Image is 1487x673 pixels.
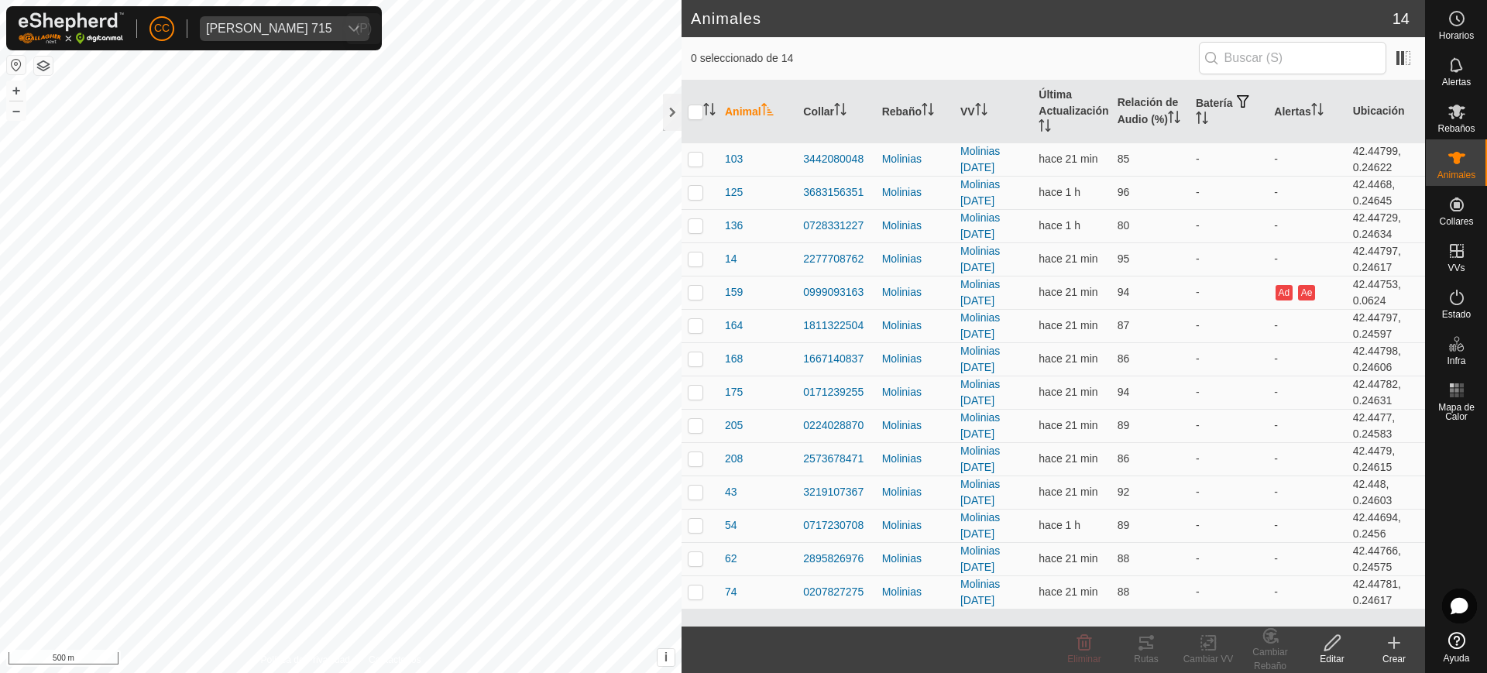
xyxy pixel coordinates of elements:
[1039,486,1097,498] span: 18 ago 2025, 9:06
[882,451,948,467] div: Molinias
[1190,209,1268,242] td: -
[1444,654,1470,663] span: Ayuda
[1039,352,1097,365] span: 18 ago 2025, 9:06
[1347,342,1425,376] td: 42.44798, 0.24606
[882,484,948,500] div: Molinias
[1039,585,1097,598] span: 18 ago 2025, 9:06
[960,211,1000,240] a: Molinias [DATE]
[725,151,743,167] span: 103
[1118,452,1130,465] span: 86
[1190,309,1268,342] td: -
[960,345,1000,373] a: Molinias [DATE]
[1268,142,1346,176] td: -
[960,411,1000,440] a: Molinias [DATE]
[1347,542,1425,575] td: 42.44766, 0.24575
[922,105,934,118] p-sorticon: Activar para ordenar
[1039,552,1097,565] span: 18 ago 2025, 9:06
[1268,575,1346,609] td: -
[1118,419,1130,431] span: 89
[803,584,869,600] div: 0207827275
[1439,217,1473,226] span: Collares
[803,351,869,367] div: 1667140837
[1190,176,1268,209] td: -
[1190,342,1268,376] td: -
[1268,542,1346,575] td: -
[882,251,948,267] div: Molinias
[206,22,332,35] div: [PERSON_NAME] 715
[658,649,675,666] button: i
[1439,31,1474,40] span: Horarios
[725,417,743,434] span: 205
[1347,81,1425,143] th: Ubicación
[803,384,869,400] div: 0171239255
[1268,442,1346,476] td: -
[882,551,948,567] div: Molinias
[665,651,668,664] span: i
[725,451,743,467] span: 208
[1442,77,1471,87] span: Alertas
[1039,452,1097,465] span: 18 ago 2025, 9:06
[803,484,869,500] div: 3219107367
[1426,626,1487,669] a: Ayuda
[803,218,869,234] div: 0728331227
[725,284,743,300] span: 159
[882,384,948,400] div: Molinias
[960,278,1000,307] a: Molinias [DATE]
[1347,176,1425,209] td: 42.4468, 0.24645
[803,151,869,167] div: 3442080048
[960,578,1000,606] a: Molinias [DATE]
[1196,114,1208,126] p-sorticon: Activar para ordenar
[803,417,869,434] div: 0224028870
[1347,376,1425,409] td: 42.44782, 0.24631
[1301,652,1363,666] div: Editar
[1268,376,1346,409] td: -
[960,178,1000,207] a: Molinias [DATE]
[882,584,948,600] div: Molinias
[882,417,948,434] div: Molinias
[1268,309,1346,342] td: -
[882,184,948,201] div: Molinias
[1447,356,1465,366] span: Infra
[261,653,350,667] a: Política de Privacidad
[1276,285,1293,300] button: Ad
[761,105,774,118] p-sorticon: Activar para ordenar
[797,81,875,143] th: Collar
[1118,486,1130,498] span: 92
[725,384,743,400] span: 175
[1118,219,1130,232] span: 80
[803,184,869,201] div: 3683156351
[1239,645,1301,673] div: Cambiar Rebaño
[1268,409,1346,442] td: -
[1039,519,1080,531] span: 18 ago 2025, 7:51
[1430,403,1483,421] span: Mapa de Calor
[1190,575,1268,609] td: -
[1347,442,1425,476] td: 42.4479, 0.24615
[1168,113,1180,125] p-sorticon: Activar para ordenar
[7,81,26,100] button: +
[1347,476,1425,509] td: 42.448, 0.24603
[954,81,1032,143] th: VV
[369,653,421,667] a: Contáctenos
[803,517,869,534] div: 0717230708
[1268,242,1346,276] td: -
[960,145,1000,173] a: Molinias [DATE]
[725,318,743,334] span: 164
[1039,286,1097,298] span: 18 ago 2025, 9:06
[725,218,743,234] span: 136
[1199,42,1386,74] input: Buscar (S)
[1118,186,1130,198] span: 96
[1347,409,1425,442] td: 42.4477, 0.24583
[1039,153,1097,165] span: 18 ago 2025, 9:06
[975,105,987,118] p-sorticon: Activar para ordenar
[1067,654,1101,664] span: Eliminar
[7,56,26,74] button: Restablecer Mapa
[1039,419,1097,431] span: 18 ago 2025, 9:06
[1393,7,1410,30] span: 14
[803,318,869,334] div: 1811322504
[960,544,1000,573] a: Molinias [DATE]
[1268,342,1346,376] td: -
[725,251,737,267] span: 14
[1190,276,1268,309] td: -
[1268,509,1346,542] td: -
[803,284,869,300] div: 0999093163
